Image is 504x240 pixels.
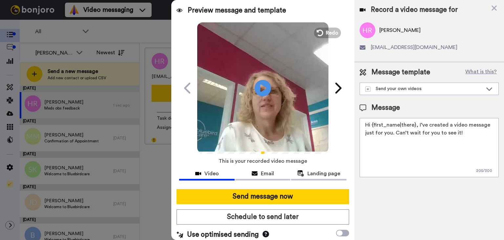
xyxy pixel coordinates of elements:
[360,118,499,177] textarea: Hi {first_name|there}, I’ve created a video message just for you. Can’t wait for you to see it!
[177,189,349,204] button: Send message now
[177,209,349,225] button: Schedule to send later
[365,85,483,92] div: Send your own videos
[307,170,340,178] span: Landing page
[187,230,259,240] span: Use optimised sending
[463,67,499,77] button: What is this?
[261,170,274,178] span: Email
[371,43,457,51] span: [EMAIL_ADDRESS][DOMAIN_NAME]
[219,154,307,168] span: This is your recorded video message
[371,67,430,77] span: Message template
[365,86,370,92] img: demo-template.svg
[371,103,400,113] span: Message
[204,170,219,178] span: Video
